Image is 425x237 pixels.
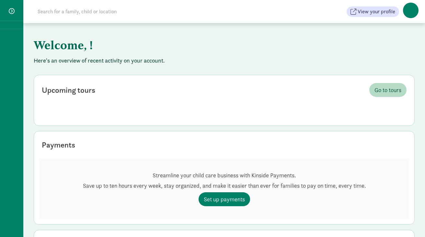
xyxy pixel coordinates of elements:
[358,8,395,16] span: View your profile
[369,83,407,97] a: Go to tours
[34,57,415,65] p: Here's an overview of recent activity on your account.
[199,192,250,206] a: Set up payments
[34,5,215,18] input: Search for a family, child or location
[83,182,366,190] p: Save up to ten hours every week, stay organized, and make it easier than ever for families to pay...
[374,86,401,94] span: Go to tours
[42,139,75,151] div: Payments
[347,6,399,17] button: View your profile
[42,84,95,96] div: Upcoming tours
[83,172,366,179] p: Streamline your child care business with Kinside Payments.
[204,195,245,204] span: Set up payments
[34,33,354,57] h1: Welcome, !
